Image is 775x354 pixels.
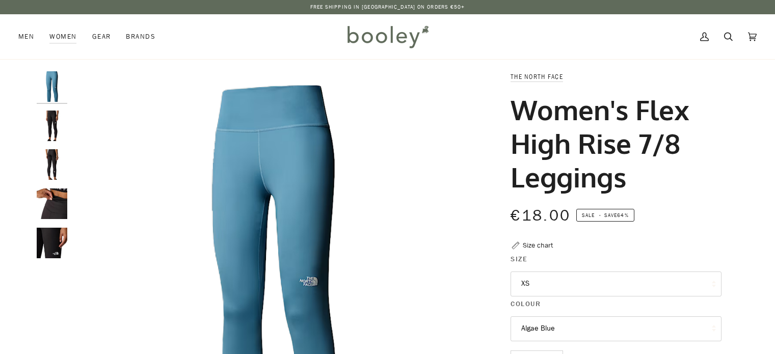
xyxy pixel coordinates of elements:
[37,111,67,141] img: The North Face Women's Flex High Rise 7/8 Leggings - Booley Galway
[92,32,111,42] span: Gear
[126,32,155,42] span: Brands
[582,211,595,219] span: Sale
[511,316,721,341] button: Algae Blue
[18,14,42,59] a: Men
[37,149,67,180] img: The North Face Women's Flex High Rise 7/8 Leggings - Booley Galway
[511,72,563,81] a: The North Face
[596,211,604,219] em: •
[310,3,465,11] p: Free Shipping in [GEOGRAPHIC_DATA] on Orders €50+
[18,32,34,42] span: Men
[523,240,553,251] div: Size chart
[511,298,541,309] span: Colour
[511,205,571,226] span: €18.00
[37,71,67,102] img: The North Face Women's Flex High Rise 7/8 Leggings Algae Blue - Booley Galway
[343,22,432,51] img: Booley
[37,228,67,258] img: The North Face Women's Flex High Rise 7/8 Leggings - Booley Galway
[511,254,527,264] span: Size
[49,32,76,42] span: Women
[617,211,628,219] span: 64%
[37,188,67,219] img: The North Face Women's Flex High Rise 7/8 Leggings - Booley Galway
[576,209,634,222] span: Save
[42,14,84,59] a: Women
[511,93,714,194] h1: Women's Flex High Rise 7/8 Leggings
[511,271,721,296] button: XS
[118,14,163,59] a: Brands
[85,14,119,59] a: Gear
